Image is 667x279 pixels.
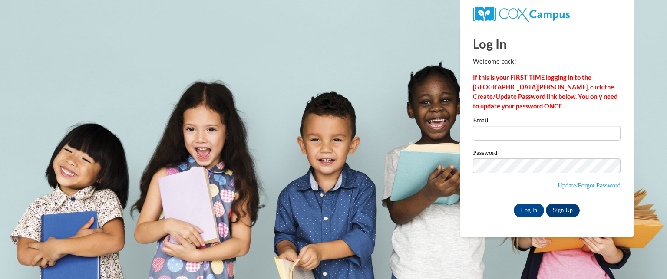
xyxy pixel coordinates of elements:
[473,117,621,126] label: Email
[473,10,570,17] a: COX Campus
[473,35,621,53] h1: Log In
[473,57,621,66] p: Welcome back!
[514,204,544,217] input: Log In
[473,74,617,110] strong: If this is your FIRST TIME logging in to the [GEOGRAPHIC_DATA][PERSON_NAME], click the Create/Upd...
[546,204,580,217] a: Sign Up
[558,182,621,189] a: Update/Forgot Password
[473,150,621,158] label: Password
[473,7,570,22] img: COX Campus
